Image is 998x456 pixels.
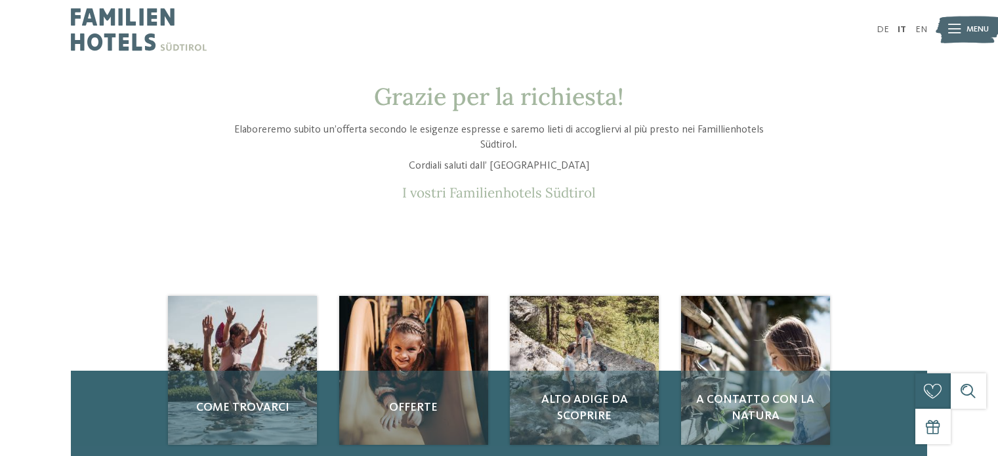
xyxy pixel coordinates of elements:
a: IT [898,25,906,34]
img: Richiesta [339,296,488,445]
a: Richiesta A contatto con la natura [681,296,830,445]
img: Richiesta [510,296,659,445]
span: Come trovarci [180,400,305,416]
img: Richiesta [681,296,830,445]
a: Richiesta Offerte [339,296,488,445]
span: Alto Adige da scoprire [522,392,647,425]
span: Offerte [351,400,476,416]
p: Cordiali saluti dall’ [GEOGRAPHIC_DATA] [218,159,780,174]
a: Richiesta Alto Adige da scoprire [510,296,659,445]
a: Richiesta Come trovarci [168,296,317,445]
p: Elaboreremo subito un’offerta secondo le esigenze espresse e saremo lieti di accogliervi al più p... [218,123,780,152]
span: Menu [967,24,989,35]
a: DE [877,25,889,34]
img: Richiesta [168,296,317,445]
a: EN [915,25,927,34]
span: Grazie per la richiesta! [374,81,623,112]
span: A contatto con la natura [693,392,818,425]
p: I vostri Familienhotels Südtirol [218,185,780,201]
